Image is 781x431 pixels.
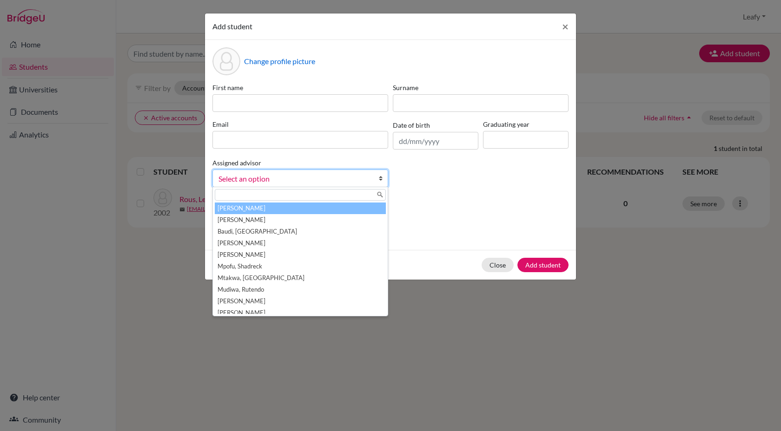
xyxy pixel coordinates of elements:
[212,22,252,31] span: Add student
[215,295,386,307] li: [PERSON_NAME]
[215,284,386,295] li: Mudiwa, Rutendo
[218,173,370,185] span: Select an option
[215,226,386,237] li: Baudi, [GEOGRAPHIC_DATA]
[517,258,569,272] button: Add student
[482,258,514,272] button: Close
[483,119,569,129] label: Graduating year
[393,120,430,130] label: Date of birth
[215,272,386,284] li: Mtakwa, [GEOGRAPHIC_DATA]
[212,47,240,75] div: Profile picture
[393,83,569,92] label: Surname
[212,119,388,129] label: Email
[215,249,386,261] li: [PERSON_NAME]
[215,237,386,249] li: [PERSON_NAME]
[215,202,386,214] li: [PERSON_NAME]
[555,13,576,39] button: Close
[393,132,478,150] input: dd/mm/yyyy
[212,158,261,168] label: Assigned advisor
[212,83,388,92] label: First name
[562,20,569,33] span: ×
[215,261,386,272] li: Mpofu, Shadreck
[215,214,386,226] li: [PERSON_NAME]
[215,307,386,319] li: [PERSON_NAME]
[212,202,569,213] p: Parents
